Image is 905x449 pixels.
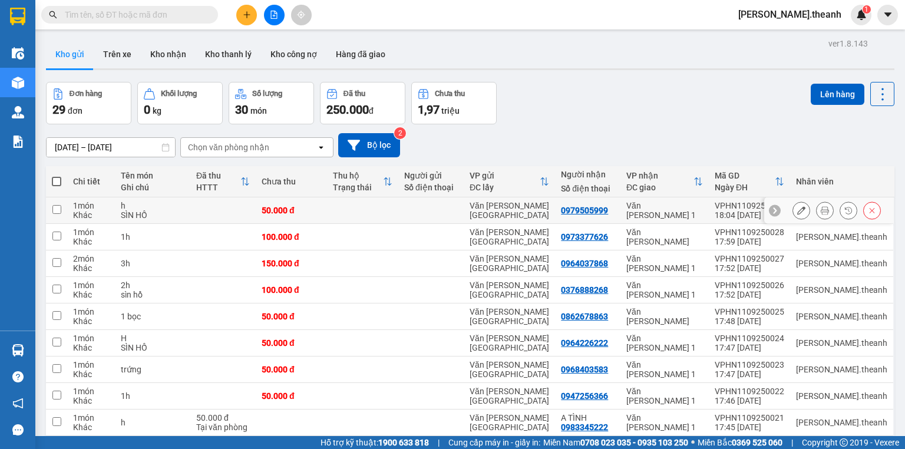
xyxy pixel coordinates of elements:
[94,40,141,68] button: Trên xe
[378,438,429,447] strong: 1900 633 818
[470,280,549,299] div: Văn [PERSON_NAME][GEOGRAPHIC_DATA]
[715,387,784,396] div: VPHN1109250022
[561,365,608,374] div: 0968403583
[561,170,615,179] div: Người nhận
[796,391,887,401] div: thuan.theanh
[561,422,608,432] div: 0983345222
[196,183,240,192] div: HTTT
[321,436,429,449] span: Hỗ trợ kỹ thuật:
[137,82,223,124] button: Khối lượng0kg
[698,436,782,449] span: Miền Bắc
[877,5,898,25] button: caret-down
[12,136,24,148] img: solution-icon
[626,334,703,352] div: Văn [PERSON_NAME] 1
[153,106,161,115] span: kg
[121,365,184,374] div: trứng
[729,7,851,22] span: [PERSON_NAME].theanh
[320,82,405,124] button: Đã thu250.000đ
[580,438,688,447] strong: 0708 023 035 - 0935 103 250
[796,259,887,268] div: thuan.theanh
[12,424,24,435] span: message
[796,177,887,186] div: Nhân viên
[262,338,321,348] div: 50.000 đ
[262,365,321,374] div: 50.000 đ
[840,438,848,447] span: copyright
[864,5,868,14] span: 1
[715,237,784,246] div: 17:59 [DATE]
[404,183,458,192] div: Số điện thoại
[73,280,109,290] div: 1 món
[796,338,887,348] div: thuan.theanh
[626,183,693,192] div: ĐC giao
[732,438,782,447] strong: 0369 525 060
[561,338,608,348] div: 0964226222
[715,290,784,299] div: 17:52 [DATE]
[626,171,693,180] div: VP nhận
[626,307,703,326] div: Văn [PERSON_NAME]
[470,334,549,352] div: Văn [PERSON_NAME][GEOGRAPHIC_DATA]
[73,387,109,396] div: 1 món
[12,77,24,89] img: warehouse-icon
[262,177,321,186] div: Chưa thu
[715,280,784,290] div: VPHN1109250026
[448,436,540,449] span: Cung cấp máy in - giấy in:
[73,237,109,246] div: Khác
[715,360,784,369] div: VPHN1109250023
[715,210,784,220] div: 18:04 [DATE]
[464,166,555,197] th: Toggle SortBy
[343,90,365,98] div: Đã thu
[262,206,321,215] div: 50.000 đ
[418,103,440,117] span: 1,97
[235,103,248,117] span: 30
[73,201,109,210] div: 1 món
[12,47,24,60] img: warehouse-icon
[12,106,24,118] img: warehouse-icon
[435,90,465,98] div: Chưa thu
[561,206,608,215] div: 0979505999
[470,254,549,273] div: Văn [PERSON_NAME][GEOGRAPHIC_DATA]
[626,387,703,405] div: Văn [PERSON_NAME] 1
[73,177,109,186] div: Chi tiết
[369,106,374,115] span: đ
[196,40,261,68] button: Kho thanh lý
[73,422,109,432] div: Khác
[715,201,784,210] div: VPHN1109250029
[262,259,321,268] div: 150.000 đ
[561,232,608,242] div: 0973377626
[73,263,109,273] div: Khác
[715,396,784,405] div: 17:46 [DATE]
[68,106,82,115] span: đơn
[411,82,497,124] button: Chưa thu1,97 triệu
[796,418,887,427] div: thuan.theanh
[49,11,57,19] span: search
[715,369,784,379] div: 17:47 [DATE]
[121,171,184,180] div: Tên món
[709,166,790,197] th: Toggle SortBy
[543,436,688,449] span: Miền Nam
[121,290,184,299] div: sìn hồ
[715,183,775,192] div: Ngày ĐH
[121,259,184,268] div: 3h
[715,413,784,422] div: VPHN1109250021
[73,396,109,405] div: Khác
[561,184,615,193] div: Số điện thoại
[121,334,184,343] div: H
[252,90,282,98] div: Số lượng
[141,40,196,68] button: Kho nhận
[715,254,784,263] div: VPHN1109250027
[70,90,102,98] div: Đơn hàng
[121,210,184,220] div: SÌN HỒ
[626,227,703,246] div: Văn [PERSON_NAME]
[121,312,184,321] div: 1 bọc
[243,11,251,19] span: plus
[12,371,24,382] span: question-circle
[262,232,321,242] div: 100.000 đ
[715,263,784,273] div: 17:52 [DATE]
[404,171,458,180] div: Người gửi
[561,285,608,295] div: 0376888268
[470,413,549,432] div: Văn [PERSON_NAME][GEOGRAPHIC_DATA]
[236,5,257,25] button: plus
[333,171,383,180] div: Thu hộ
[791,436,793,449] span: |
[626,280,703,299] div: Văn [PERSON_NAME] 1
